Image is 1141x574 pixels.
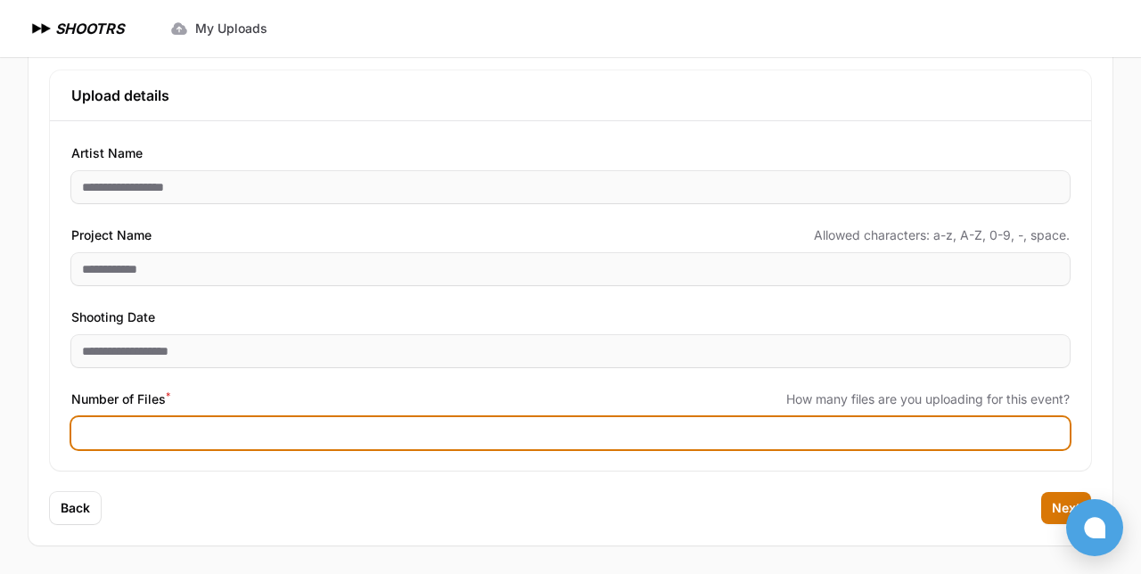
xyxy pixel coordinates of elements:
[71,389,170,410] span: Number of Files
[1041,492,1091,524] button: Next
[29,18,124,39] a: SHOOTRS SHOOTRS
[55,18,124,39] h1: SHOOTRS
[71,143,143,164] span: Artist Name
[1052,499,1080,517] span: Next
[1066,499,1123,556] button: Open chat window
[195,20,267,37] span: My Uploads
[160,12,278,45] a: My Uploads
[29,18,55,39] img: SHOOTRS
[50,492,101,524] button: Back
[61,499,90,517] span: Back
[786,390,1070,408] span: How many files are you uploading for this event?
[71,307,155,328] span: Shooting Date
[71,225,152,246] span: Project Name
[814,226,1070,244] span: Allowed characters: a-z, A-Z, 0-9, -, space.
[71,85,1070,106] h3: Upload details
